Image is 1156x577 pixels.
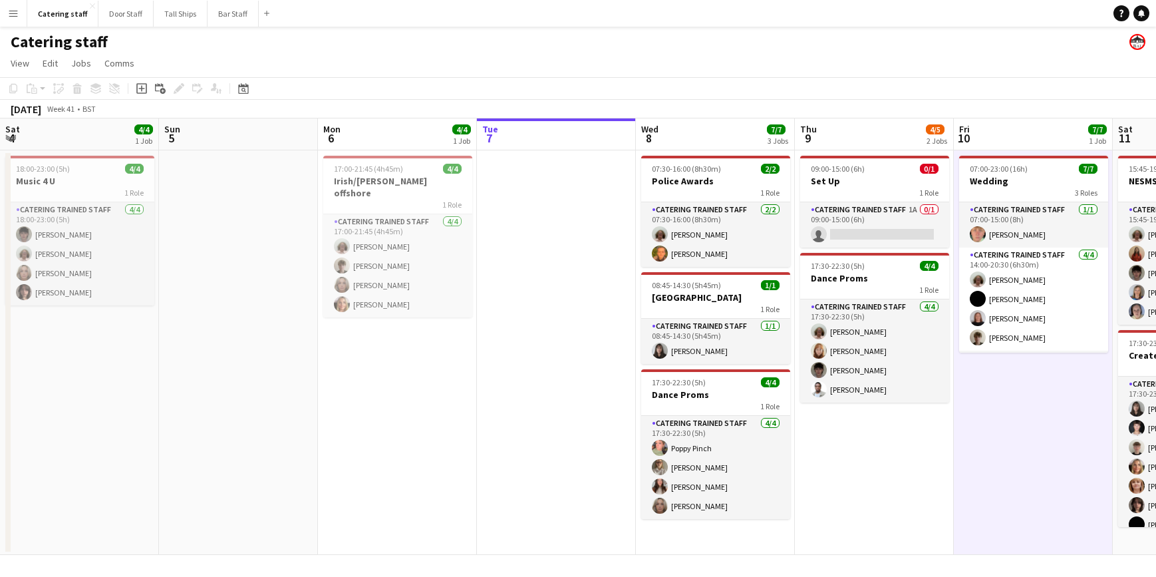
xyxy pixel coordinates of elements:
[639,130,658,146] span: 8
[98,1,154,27] button: Door Staff
[652,280,721,290] span: 08:45-14:30 (5h45m)
[135,136,152,146] div: 1 Job
[959,175,1108,187] h3: Wedding
[1088,124,1107,134] span: 7/7
[66,55,96,72] a: Jobs
[44,104,77,114] span: Week 41
[957,130,970,146] span: 10
[1118,123,1133,135] span: Sat
[208,1,259,27] button: Bar Staff
[641,156,790,267] app-job-card: 07:30-16:00 (8h30m)2/2Police Awards1 RoleCatering trained staff2/207:30-16:00 (8h30m)[PERSON_NAME...
[641,389,790,401] h3: Dance Proms
[334,164,403,174] span: 17:00-21:45 (4h45m)
[482,123,498,135] span: Tue
[1116,130,1133,146] span: 11
[811,164,865,174] span: 09:00-15:00 (6h)
[11,57,29,69] span: View
[5,123,20,135] span: Sat
[641,123,658,135] span: Wed
[323,156,472,317] app-job-card: 17:00-21:45 (4h45m)4/4Irish/[PERSON_NAME] offshore1 RoleCatering trained staff4/417:00-21:45 (4h4...
[919,285,939,295] span: 1 Role
[768,136,788,146] div: 3 Jobs
[641,272,790,364] app-job-card: 08:45-14:30 (5h45m)1/1[GEOGRAPHIC_DATA]1 RoleCatering trained staff1/108:45-14:30 (5h45m)[PERSON_...
[1129,34,1145,50] app-user-avatar: Beach Ballroom
[124,188,144,198] span: 1 Role
[442,200,462,210] span: 1 Role
[104,57,134,69] span: Comms
[1075,188,1097,198] span: 3 Roles
[11,102,41,116] div: [DATE]
[800,156,949,248] app-job-card: 09:00-15:00 (6h)0/1Set Up1 RoleCatering trained staff1A0/109:00-15:00 (6h)
[5,55,35,72] a: View
[27,1,98,27] button: Catering staff
[919,188,939,198] span: 1 Role
[760,304,780,314] span: 1 Role
[920,164,939,174] span: 0/1
[959,123,970,135] span: Fri
[927,136,947,146] div: 2 Jobs
[920,261,939,271] span: 4/4
[164,123,180,135] span: Sun
[323,123,341,135] span: Mon
[37,55,63,72] a: Edit
[71,57,91,69] span: Jobs
[323,214,472,317] app-card-role: Catering trained staff4/417:00-21:45 (4h45m)[PERSON_NAME][PERSON_NAME][PERSON_NAME][PERSON_NAME]
[652,164,721,174] span: 07:30-16:00 (8h30m)
[3,130,20,146] span: 4
[323,175,472,199] h3: Irish/[PERSON_NAME] offshore
[798,130,817,146] span: 9
[800,253,949,403] app-job-card: 17:30-22:30 (5h)4/4Dance Proms1 RoleCatering trained staff4/417:30-22:30 (5h)[PERSON_NAME][PERSON...
[452,124,471,134] span: 4/4
[453,136,470,146] div: 1 Job
[641,202,790,267] app-card-role: Catering trained staff2/207:30-16:00 (8h30m)[PERSON_NAME][PERSON_NAME]
[82,104,96,114] div: BST
[761,377,780,387] span: 4/4
[43,57,58,69] span: Edit
[811,261,865,271] span: 17:30-22:30 (5h)
[760,401,780,411] span: 1 Role
[321,130,341,146] span: 6
[760,188,780,198] span: 1 Role
[800,272,949,284] h3: Dance Proms
[5,175,154,187] h3: Music 4 U
[480,130,498,146] span: 7
[443,164,462,174] span: 4/4
[959,156,1108,353] app-job-card: 07:00-23:00 (16h)7/7Wedding3 RolesCatering trained staff1/107:00-15:00 (8h)[PERSON_NAME]Catering ...
[154,1,208,27] button: Tall Ships
[800,175,949,187] h3: Set Up
[641,416,790,519] app-card-role: Catering trained staff4/417:30-22:30 (5h)Poppy Pinch[PERSON_NAME][PERSON_NAME][PERSON_NAME]
[1089,136,1106,146] div: 1 Job
[652,377,706,387] span: 17:30-22:30 (5h)
[800,299,949,403] app-card-role: Catering trained staff4/417:30-22:30 (5h)[PERSON_NAME][PERSON_NAME][PERSON_NAME][PERSON_NAME]
[125,164,144,174] span: 4/4
[641,291,790,303] h3: [GEOGRAPHIC_DATA]
[761,280,780,290] span: 1/1
[641,319,790,364] app-card-role: Catering trained staff1/108:45-14:30 (5h45m)[PERSON_NAME]
[959,202,1108,248] app-card-role: Catering trained staff1/107:00-15:00 (8h)[PERSON_NAME]
[800,202,949,248] app-card-role: Catering trained staff1A0/109:00-15:00 (6h)
[767,124,786,134] span: 7/7
[1079,164,1097,174] span: 7/7
[800,123,817,135] span: Thu
[99,55,140,72] a: Comms
[926,124,944,134] span: 4/5
[5,202,154,305] app-card-role: Catering trained staff4/418:00-23:00 (5h)[PERSON_NAME][PERSON_NAME][PERSON_NAME][PERSON_NAME]
[134,124,153,134] span: 4/4
[641,369,790,519] app-job-card: 17:30-22:30 (5h)4/4Dance Proms1 RoleCatering trained staff4/417:30-22:30 (5h)Poppy Pinch[PERSON_N...
[641,175,790,187] h3: Police Awards
[16,164,70,174] span: 18:00-23:00 (5h)
[5,156,154,305] app-job-card: 18:00-23:00 (5h)4/4Music 4 U1 RoleCatering trained staff4/418:00-23:00 (5h)[PERSON_NAME][PERSON_N...
[761,164,780,174] span: 2/2
[162,130,180,146] span: 5
[970,164,1028,174] span: 07:00-23:00 (16h)
[11,32,108,52] h1: Catering staff
[959,248,1108,351] app-card-role: Catering trained staff4/414:00-20:30 (6h30m)[PERSON_NAME][PERSON_NAME][PERSON_NAME][PERSON_NAME]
